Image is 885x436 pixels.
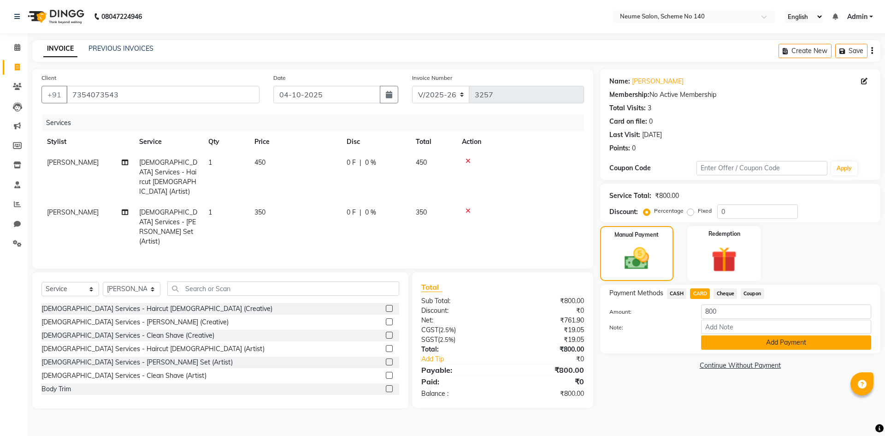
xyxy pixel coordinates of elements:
[41,86,67,103] button: +91
[139,158,197,196] span: [DEMOGRAPHIC_DATA] Services - Haircut [DEMOGRAPHIC_DATA] (Artist)
[502,316,590,325] div: ₹761.90
[835,44,867,58] button: Save
[42,114,591,131] div: Services
[410,131,456,152] th: Total
[41,304,272,314] div: [DEMOGRAPHIC_DATA] Services - Haircut [DEMOGRAPHIC_DATA] (Creative)
[456,131,584,152] th: Action
[365,158,376,167] span: 0 %
[167,281,399,296] input: Search or Scan
[649,117,653,126] div: 0
[701,320,871,334] input: Add Note
[249,131,341,152] th: Price
[648,103,651,113] div: 3
[696,161,827,175] input: Enter Offer / Coupon Code
[41,317,229,327] div: [DEMOGRAPHIC_DATA] Services - [PERSON_NAME] (Creative)
[47,158,99,167] span: [PERSON_NAME]
[609,130,640,140] div: Last Visit:
[632,143,636,153] div: 0
[517,354,590,364] div: ₹0
[203,131,249,152] th: Qty
[617,245,657,273] img: _cash.svg
[347,158,356,167] span: 0 F
[414,335,502,345] div: ( )
[609,288,663,298] span: Payment Methods
[254,208,265,216] span: 350
[502,345,590,354] div: ₹800.00
[502,325,590,335] div: ₹19.05
[708,230,740,238] label: Redemption
[602,323,694,332] label: Note:
[421,282,442,292] span: Total
[414,389,502,399] div: Balance :
[273,74,286,82] label: Date
[347,208,356,217] span: 0 F
[341,131,410,152] th: Disc
[421,335,438,344] span: SGST
[41,344,265,354] div: [DEMOGRAPHIC_DATA] Services - Haircut [DEMOGRAPHIC_DATA] (Artist)
[701,305,871,319] input: Amount
[502,296,590,306] div: ₹800.00
[139,208,197,245] span: [DEMOGRAPHIC_DATA] Services - [PERSON_NAME] Set (Artist)
[414,306,502,316] div: Discount:
[414,345,502,354] div: Total:
[360,208,361,217] span: |
[655,191,679,201] div: ₹800.00
[43,41,77,57] a: INVOICE
[609,207,638,217] div: Discount:
[421,326,438,334] span: CGST
[703,244,745,275] img: _gift.svg
[414,296,502,306] div: Sub Total:
[88,44,153,53] a: PREVIOUS INVOICES
[24,4,87,30] img: logo
[502,364,590,376] div: ₹800.00
[779,44,832,58] button: Create New
[416,158,427,167] span: 450
[414,354,517,364] a: Add Tip
[609,191,651,201] div: Service Total:
[654,207,684,215] label: Percentage
[412,74,452,82] label: Invoice Number
[701,335,871,350] button: Add Payment
[609,103,646,113] div: Total Visits:
[416,208,427,216] span: 350
[502,306,590,316] div: ₹0
[414,316,502,325] div: Net:
[632,77,684,86] a: [PERSON_NAME]
[602,308,694,316] label: Amount:
[502,335,590,345] div: ₹19.05
[609,143,630,153] div: Points:
[66,86,260,103] input: Search by Name/Mobile/Email/Code
[502,389,590,399] div: ₹800.00
[667,288,687,299] span: CASH
[609,117,647,126] div: Card on file:
[642,130,662,140] div: [DATE]
[698,207,712,215] label: Fixed
[690,288,710,299] span: CARD
[502,376,590,387] div: ₹0
[609,90,649,100] div: Membership:
[831,161,857,175] button: Apply
[847,12,867,22] span: Admin
[41,331,214,340] div: [DEMOGRAPHIC_DATA] Services - Clean Shave (Creative)
[602,361,879,370] a: Continue Without Payment
[714,288,737,299] span: Cheque
[440,326,454,334] span: 2.5%
[254,158,265,167] span: 450
[41,384,71,394] div: Body Trim
[609,77,630,86] div: Name:
[414,376,502,387] div: Paid:
[41,74,56,82] label: Client
[440,336,454,343] span: 2.5%
[101,4,142,30] b: 08047224946
[41,131,134,152] th: Stylist
[41,358,233,367] div: [DEMOGRAPHIC_DATA] Services - [PERSON_NAME] Set (Artist)
[609,163,696,173] div: Coupon Code
[614,231,659,239] label: Manual Payment
[741,288,764,299] span: Coupon
[134,131,203,152] th: Service
[365,208,376,217] span: 0 %
[609,90,871,100] div: No Active Membership
[360,158,361,167] span: |
[47,208,99,216] span: [PERSON_NAME]
[208,208,212,216] span: 1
